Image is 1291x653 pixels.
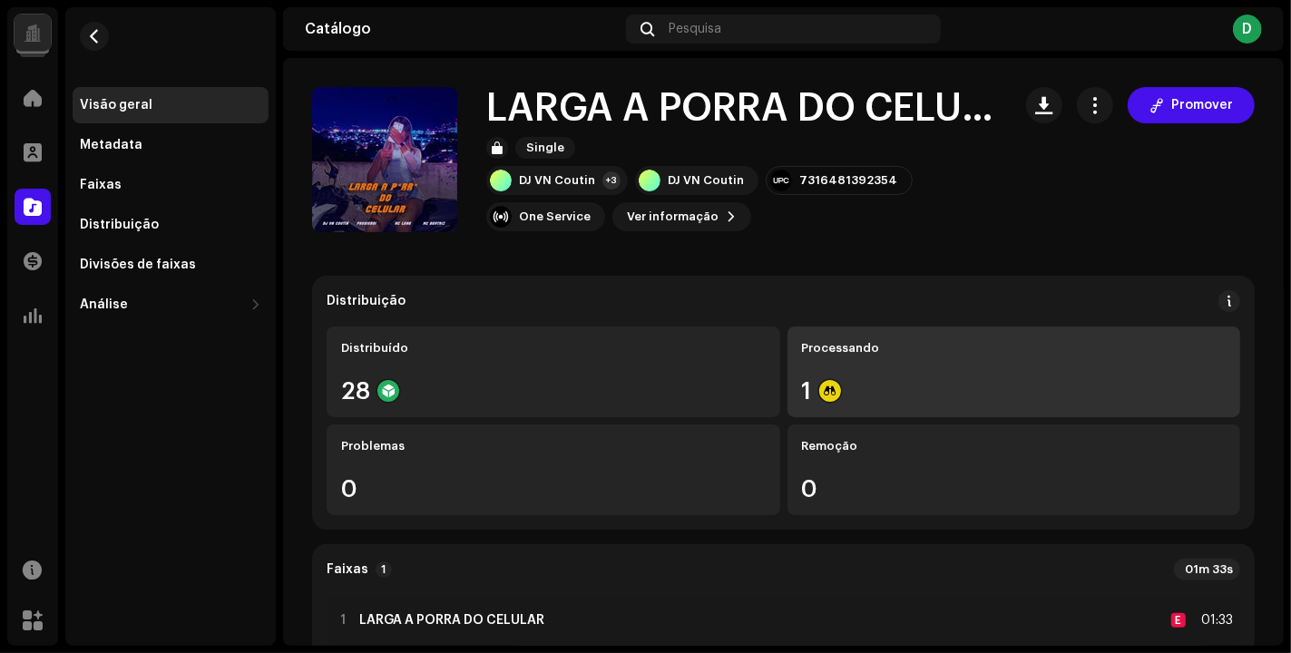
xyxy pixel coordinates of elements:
re-m-nav-item: Faixas [73,167,269,203]
div: DJ VN Coutin [519,173,595,188]
button: Promover [1128,87,1255,123]
div: Distribuído [341,341,766,356]
re-m-nav-item: Distribuição [73,207,269,243]
p-badge: 1 [376,561,392,578]
h1: LARGA A PORRA DO CELULAR [486,88,997,130]
div: One Service [519,210,591,224]
span: Ver informação [627,199,719,235]
div: Remoção [802,439,1227,453]
div: D [1233,15,1262,44]
span: Pesquisa [669,22,721,36]
div: Catálogo [305,22,619,36]
re-m-nav-item: Metadata [73,127,269,163]
div: Faixas [80,178,122,192]
div: 01m 33s [1174,559,1240,580]
div: 01:33 [1193,609,1233,631]
div: Problemas [341,439,766,453]
div: Análise [80,297,128,312]
re-m-nav-dropdown: Análise [73,287,269,323]
div: Visão geral [80,98,152,112]
div: Processando [802,341,1227,356]
re-m-nav-item: Divisões de faixas [73,247,269,283]
re-m-nav-item: Visão geral [73,87,269,123]
span: Single [515,137,575,159]
div: 7316481392354 [799,173,897,188]
strong: LARGA A PORRA DO CELULAR [359,613,544,628]
div: Distribuição [80,218,159,232]
div: DJ VN Coutin [668,173,744,188]
div: Metadata [80,138,142,152]
div: Divisões de faixas [80,258,196,272]
strong: Faixas [327,562,368,577]
div: +3 [602,171,621,190]
span: Promover [1171,87,1233,123]
div: Distribuição [327,294,406,308]
div: E [1171,613,1186,628]
button: Ver informação [612,202,751,231]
